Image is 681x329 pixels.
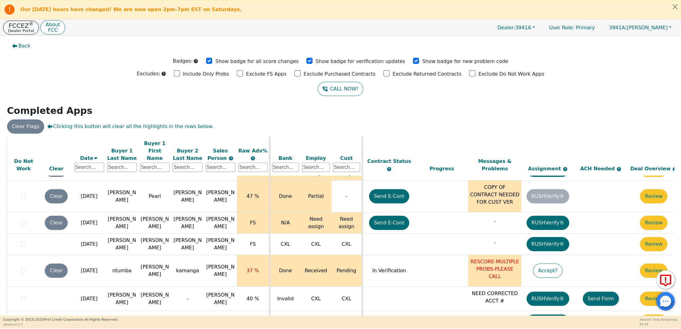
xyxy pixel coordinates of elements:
[301,212,331,234] td: Need assign
[138,287,171,311] td: [PERSON_NAME]
[609,25,627,31] span: 3941A:
[497,25,515,31] span: Dealer:
[20,6,242,12] b: Our [DATE] hours have changed! We are now open 2pm-7pm EST on Saturdays.
[549,25,574,31] span: User Role :
[491,23,541,32] button: Dealer:3941A
[106,255,138,287] td: ntumba
[206,237,235,251] span: [PERSON_NAME]
[331,212,362,234] td: Need assign
[470,218,520,225] p: -
[250,241,256,247] span: FS
[206,315,235,328] span: [PERSON_NAME]
[138,255,171,287] td: [PERSON_NAME]
[137,70,160,77] p: Excludes:
[45,22,60,27] p: About
[41,165,71,173] div: Clear
[140,140,170,162] div: Buyer 1 First Name
[140,163,170,172] input: Search...
[173,147,202,162] div: Buyer 2 Last Name
[640,216,667,230] button: Review
[73,234,106,255] td: [DATE]
[470,258,520,280] p: RESCORE-MULTIPLE PROBS-PLEASE CALL
[138,212,171,234] td: [PERSON_NAME]
[19,42,31,50] span: Back
[250,220,256,226] span: FS
[333,163,360,172] input: Search...
[272,154,299,162] div: Bank
[302,154,330,162] div: Employ
[640,264,667,278] button: Review
[304,70,376,78] p: Exclude Purchased Contracts
[331,181,362,212] td: -
[528,166,563,172] span: Assignment
[543,22,601,34] p: Primary
[470,184,520,206] p: COPY OF CONTRACT NEEDED FOR CUST VER
[301,287,331,311] td: CXL
[106,234,138,255] td: [PERSON_NAME]
[246,268,259,273] span: 37 %
[206,216,235,229] span: [PERSON_NAME]
[173,57,193,65] p: Badges:
[45,216,68,230] button: Clear
[7,105,93,116] strong: Completed Apps
[630,166,677,172] span: Deal Overview
[173,163,202,172] input: Search...
[171,255,204,287] td: kamanga
[40,20,65,35] button: AboutFCC
[470,290,520,305] p: NEED CORRECTED ACCT #
[107,163,137,172] input: Search...
[206,292,235,305] span: [PERSON_NAME]
[84,318,118,322] span: All Rights Reserved.
[246,193,259,199] span: 47 %
[470,158,520,173] div: Messages & Problems
[270,287,301,311] td: Invalid
[603,23,678,32] button: 3941A:[PERSON_NAME]
[393,70,461,78] p: Exclude Returned Contracts
[206,264,235,277] span: [PERSON_NAME]
[138,234,171,255] td: [PERSON_NAME]
[73,212,106,234] td: [DATE]
[478,70,544,78] p: Exclude Do Not Work Apps
[331,287,362,311] td: CXL
[106,212,138,234] td: [PERSON_NAME]
[215,58,299,65] p: Show badge for all score changes
[206,163,235,172] input: Search...
[301,255,331,287] td: Received
[640,314,667,329] button: Review
[47,123,213,130] span: Clicking this button will clear all the highlights in the rows below.
[639,322,678,327] p: 55:16
[73,181,106,212] td: [DATE]
[533,264,562,278] button: Accept?
[183,70,229,78] p: Include Only Probs
[206,189,235,203] span: [PERSON_NAME]
[527,237,569,251] button: RUSHVerify®
[543,22,601,34] a: User Role: Primary
[171,287,204,311] td: -
[527,292,569,306] button: RUSHVerify®
[9,158,39,173] div: Do Not Work
[527,314,569,329] button: RUSHVerify®
[8,23,34,29] p: FCCEZ
[369,216,410,230] button: Send E-Cont
[238,163,267,172] input: Search...
[369,189,410,203] button: Send E-Cont
[270,234,301,255] td: CXL
[318,82,363,96] button: CALL NOW!
[7,39,36,53] button: Back
[106,181,138,212] td: [PERSON_NAME]
[45,189,68,203] button: Clear
[270,181,301,212] td: Done
[497,25,531,31] span: 3941A
[527,216,569,230] button: RUSHVerify®
[8,29,34,33] p: Dealer Portal
[3,21,39,35] button: FCCEZ®Dealer Portal
[670,0,681,13] button: Close alert
[422,58,508,65] p: Show badge for new problem code
[302,163,330,172] input: Search...
[74,163,104,172] input: Search...
[639,317,678,322] p: Session Time Remaining:
[640,292,667,306] button: Review
[7,119,44,134] button: Clear Flags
